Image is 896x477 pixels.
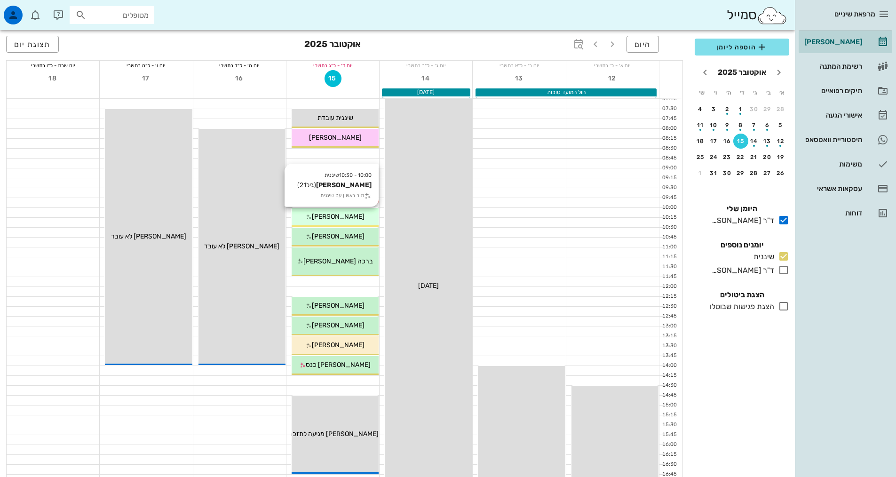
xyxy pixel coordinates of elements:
[746,166,761,181] button: 28
[706,301,774,312] div: הצגת פגישות שבוטלו
[634,40,651,49] span: היום
[204,242,279,250] span: [PERSON_NAME] לא עובד
[720,106,735,112] div: 2
[760,102,775,117] button: 29
[418,74,435,82] span: 14
[659,125,679,133] div: 08:00
[659,233,679,241] div: 10:45
[720,154,735,160] div: 23
[45,70,62,87] button: 18
[802,111,862,119] div: אישורי הגעה
[733,166,748,181] button: 29
[138,70,155,87] button: 17
[799,202,892,224] a: דוחות
[511,74,528,82] span: 13
[760,118,775,133] button: 6
[659,184,679,192] div: 09:30
[773,170,788,176] div: 26
[799,55,892,78] a: רשימת המתנה
[773,154,788,160] div: 19
[760,150,775,165] button: 20
[695,39,789,56] button: הוספה ליומן
[762,85,775,101] th: ב׳
[706,138,722,144] div: 17
[733,106,748,112] div: 1
[720,102,735,117] button: 2
[799,153,892,175] a: משימות
[695,239,789,251] h4: יומנים נוספים
[727,5,787,25] div: סמייל
[802,160,862,168] div: משימות
[659,421,679,429] div: 15:30
[511,70,528,87] button: 13
[659,115,679,123] div: 07:45
[312,302,365,310] span: [PERSON_NAME]
[760,122,775,128] div: 6
[773,102,788,117] button: 28
[746,138,761,144] div: 14
[309,134,362,142] span: [PERSON_NAME]
[626,36,659,53] button: היום
[659,431,679,439] div: 15:45
[659,411,679,419] div: 15:15
[659,135,679,143] div: 08:15
[706,154,722,160] div: 24
[306,361,371,369] span: [PERSON_NAME] כנס
[7,61,99,70] div: יום שבת - כ״ו בתשרי
[695,203,789,215] h4: היומן שלי
[659,95,679,103] div: 07:15
[659,382,679,390] div: 14:30
[760,166,775,181] button: 27
[773,150,788,165] button: 19
[312,232,365,240] span: [PERSON_NAME]
[720,150,735,165] button: 23
[802,63,862,70] div: רשימת המתנה
[659,352,679,360] div: 13:45
[214,430,379,438] span: [PERSON_NAME] מגיעה לתזכר את יום חמישי ולבדוק הודעות
[799,128,892,151] a: היסטוריית וואטסאפ
[693,122,708,128] div: 11
[706,102,722,117] button: 3
[736,85,748,101] th: ד׳
[659,362,679,370] div: 14:00
[659,372,679,380] div: 14:15
[706,150,722,165] button: 24
[312,213,365,221] span: [PERSON_NAME]
[802,38,862,46] div: [PERSON_NAME]
[722,85,735,101] th: ה׳
[695,289,789,301] h4: הצגת ביטולים
[312,341,365,349] span: [PERSON_NAME]
[659,322,679,330] div: 13:00
[720,118,735,133] button: 9
[706,118,722,133] button: 10
[659,283,679,291] div: 12:00
[706,166,722,181] button: 31
[604,70,621,87] button: 12
[14,40,51,49] span: תצוגת יום
[286,61,379,70] div: יום ד׳ - כ״ג בתשרי
[659,293,679,301] div: 12:15
[706,134,722,149] button: 17
[659,451,679,459] div: 16:15
[547,89,586,95] span: חול המועד סוכות
[750,251,774,262] div: שיננית
[100,61,192,70] div: יום ו׳ - כ״ה בתשרי
[733,170,748,176] div: 29
[659,332,679,340] div: 13:15
[773,134,788,149] button: 12
[304,36,361,55] h3: אוקטובר 2025
[418,282,439,290] span: [DATE]
[733,138,748,144] div: 15
[733,154,748,160] div: 22
[28,8,33,13] span: תג
[799,177,892,200] a: עסקאות אשראי
[720,134,735,149] button: 16
[749,85,761,101] th: ג׳
[709,85,721,101] th: ו׳
[659,154,679,162] div: 08:45
[325,70,341,87] button: 15
[693,118,708,133] button: 11
[659,273,679,281] div: 11:45
[760,134,775,149] button: 13
[802,209,862,217] div: דוחות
